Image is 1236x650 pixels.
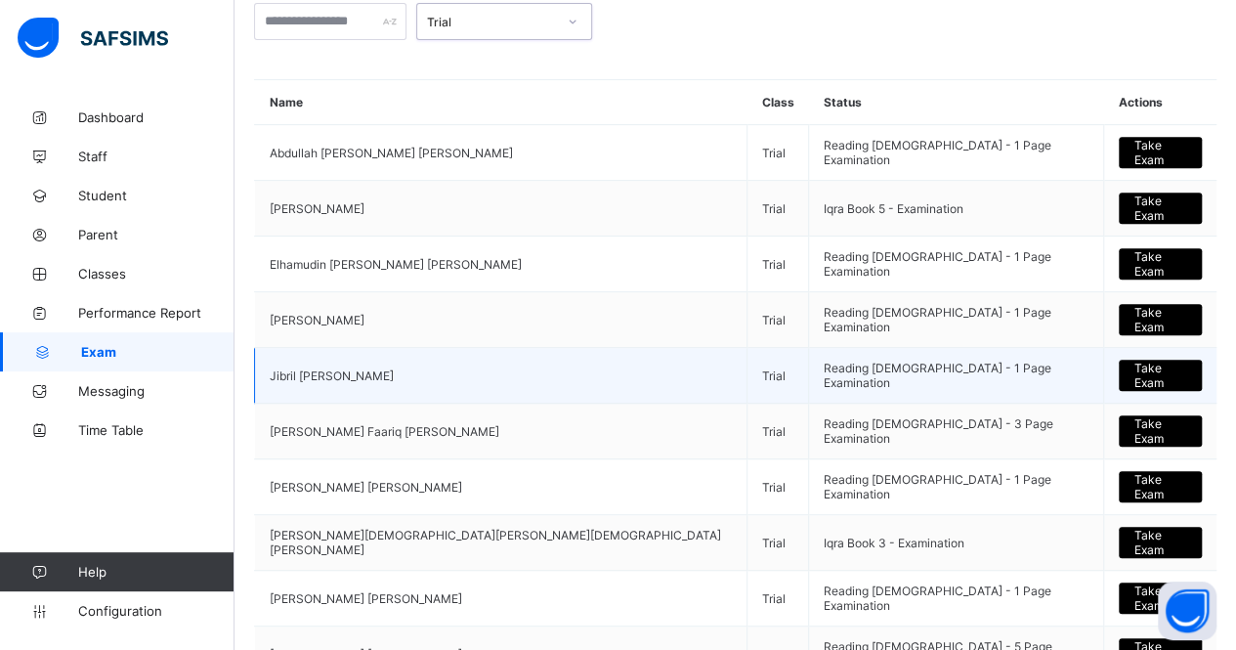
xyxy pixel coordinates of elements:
span: Parent [78,227,234,242]
span: Take Exam [1133,249,1187,279]
td: [PERSON_NAME] [PERSON_NAME] [255,571,747,627]
td: [PERSON_NAME] [255,181,747,237]
td: Trial [747,181,809,237]
span: Take Exam [1133,194,1187,223]
td: Trial [747,292,809,348]
td: Iqra Book 3 - Examination [809,515,1104,571]
th: Class [747,80,809,125]
td: Reading [DEMOGRAPHIC_DATA] - 1 Page Examination [809,571,1104,627]
td: [PERSON_NAME] Faariq [PERSON_NAME] [255,404,747,459]
span: Staff [78,149,234,164]
td: Reading [DEMOGRAPHIC_DATA] - 1 Page Examination [809,125,1104,181]
span: Take Exam [1133,584,1187,613]
span: Take Exam [1133,528,1187,557]
td: Trial [747,515,809,571]
td: Iqra Book 5 - Examination [809,181,1104,237]
th: Actions [1104,80,1216,125]
td: [PERSON_NAME] [255,292,747,348]
th: Name [255,80,747,125]
td: Reading [DEMOGRAPHIC_DATA] - 1 Page Examination [809,348,1104,404]
span: Configuration [78,603,234,619]
span: Exam [81,344,234,360]
td: Trial [747,125,809,181]
td: Abdullah [PERSON_NAME] [PERSON_NAME] [255,125,747,181]
td: Trial [747,348,809,404]
span: Help [78,564,234,580]
span: Messaging [78,383,234,399]
span: Take Exam [1133,305,1187,334]
td: Elhamudin [PERSON_NAME] [PERSON_NAME] [255,237,747,292]
span: Take Exam [1133,361,1187,390]
th: Status [809,80,1104,125]
td: [PERSON_NAME] [PERSON_NAME] [255,459,747,515]
td: Jibril [PERSON_NAME] [255,348,747,404]
td: [PERSON_NAME][DEMOGRAPHIC_DATA][PERSON_NAME][DEMOGRAPHIC_DATA][PERSON_NAME] [255,515,747,571]
td: Trial [747,571,809,627]
span: Take Exam [1133,138,1187,167]
div: Trial [427,15,556,29]
td: Reading [DEMOGRAPHIC_DATA] - 1 Page Examination [809,237,1104,292]
td: Trial [747,237,809,292]
td: Reading [DEMOGRAPHIC_DATA] - 1 Page Examination [809,292,1104,348]
td: Trial [747,404,809,459]
span: Dashboard [78,109,234,125]
span: Time Table [78,422,234,438]
td: Trial [747,459,809,515]
img: safsims [18,18,168,59]
td: Reading [DEMOGRAPHIC_DATA] - 3 Page Examination [809,404,1104,459]
button: Open asap [1158,582,1216,640]
span: Take Exam [1133,416,1187,446]
span: Student [78,188,234,203]
span: Take Exam [1133,472,1187,501]
span: Classes [78,266,234,282]
span: Performance Report [78,305,234,321]
td: Reading [DEMOGRAPHIC_DATA] - 1 Page Examination [809,459,1104,515]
